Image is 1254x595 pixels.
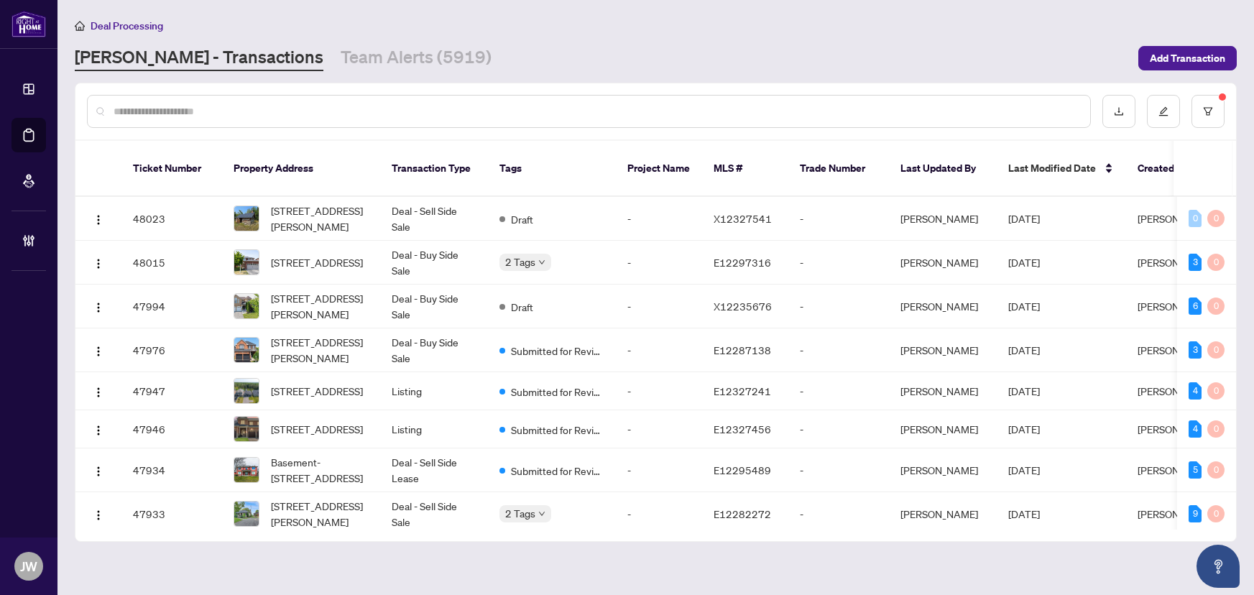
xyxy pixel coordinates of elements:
button: Logo [87,502,110,525]
div: 0 [1189,210,1202,227]
span: [DATE] [1008,212,1040,225]
div: 4 [1189,382,1202,400]
span: Draft [511,211,533,227]
span: [DATE] [1008,463,1040,476]
button: Logo [87,207,110,230]
img: Logo [93,258,104,269]
div: 3 [1189,341,1202,359]
div: 0 [1207,382,1225,400]
span: [DATE] [1008,384,1040,397]
span: [DATE] [1008,256,1040,269]
td: [PERSON_NAME] [889,410,997,448]
img: thumbnail-img [234,294,259,318]
a: Team Alerts (5919) [341,45,492,71]
div: 9 [1189,505,1202,522]
span: Draft [511,299,533,315]
td: - [788,285,889,328]
img: thumbnail-img [234,379,259,403]
a: [PERSON_NAME] - Transactions [75,45,323,71]
div: 0 [1207,297,1225,315]
button: download [1102,95,1135,128]
td: [PERSON_NAME] [889,241,997,285]
span: 2 Tags [505,254,535,270]
span: [DATE] [1008,300,1040,313]
td: Deal - Buy Side Sale [380,285,488,328]
button: Logo [87,458,110,481]
span: [STREET_ADDRESS] [271,383,363,399]
span: [PERSON_NAME] [1138,423,1215,435]
div: 0 [1207,254,1225,271]
div: 6 [1189,297,1202,315]
button: Logo [87,418,110,441]
td: Deal - Buy Side Sale [380,241,488,285]
td: [PERSON_NAME] [889,372,997,410]
img: thumbnail-img [234,417,259,441]
span: home [75,21,85,31]
td: [PERSON_NAME] [889,197,997,241]
span: [DATE] [1008,343,1040,356]
td: Deal - Sell Side Sale [380,492,488,536]
td: - [788,328,889,372]
td: 47994 [121,285,222,328]
td: [PERSON_NAME] [889,328,997,372]
td: - [616,448,702,492]
td: - [616,492,702,536]
td: 47946 [121,410,222,448]
td: - [616,197,702,241]
td: - [788,197,889,241]
img: thumbnail-img [234,502,259,526]
td: 47976 [121,328,222,372]
span: [PERSON_NAME] [1138,507,1215,520]
span: Submitted for Review [511,422,604,438]
th: Transaction Type [380,141,488,197]
img: Logo [93,302,104,313]
td: - [616,410,702,448]
span: [STREET_ADDRESS] [271,254,363,270]
span: [PERSON_NAME] [1138,463,1215,476]
span: [STREET_ADDRESS][PERSON_NAME] [271,498,369,530]
th: Created By [1126,141,1212,197]
img: thumbnail-img [234,458,259,482]
div: 0 [1207,461,1225,479]
th: Trade Number [788,141,889,197]
span: download [1114,106,1124,116]
td: - [788,372,889,410]
td: - [788,492,889,536]
span: JW [20,556,37,576]
td: 47934 [121,448,222,492]
div: 0 [1207,420,1225,438]
img: Logo [93,466,104,477]
span: down [538,510,545,517]
span: [PERSON_NAME] [1138,384,1215,397]
img: Logo [93,214,104,226]
td: - [616,241,702,285]
span: E12297316 [714,256,771,269]
div: 5 [1189,461,1202,479]
img: Logo [93,346,104,357]
th: MLS # [702,141,788,197]
td: 47933 [121,492,222,536]
span: [PERSON_NAME] [1138,212,1215,225]
span: [STREET_ADDRESS][PERSON_NAME] [271,334,369,366]
th: Tags [488,141,616,197]
span: [STREET_ADDRESS][PERSON_NAME] [271,203,369,234]
button: edit [1147,95,1180,128]
button: Logo [87,251,110,274]
button: Add Transaction [1138,46,1237,70]
td: [PERSON_NAME] [889,285,997,328]
img: thumbnail-img [234,206,259,231]
th: Last Modified Date [997,141,1126,197]
span: [PERSON_NAME] [1138,300,1215,313]
td: 48015 [121,241,222,285]
td: - [616,328,702,372]
img: Logo [93,509,104,521]
span: E12327241 [714,384,771,397]
td: - [616,372,702,410]
span: X12327541 [714,212,772,225]
td: 47947 [121,372,222,410]
td: - [616,285,702,328]
div: 0 [1207,210,1225,227]
span: edit [1158,106,1168,116]
td: - [788,241,889,285]
td: 48023 [121,197,222,241]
